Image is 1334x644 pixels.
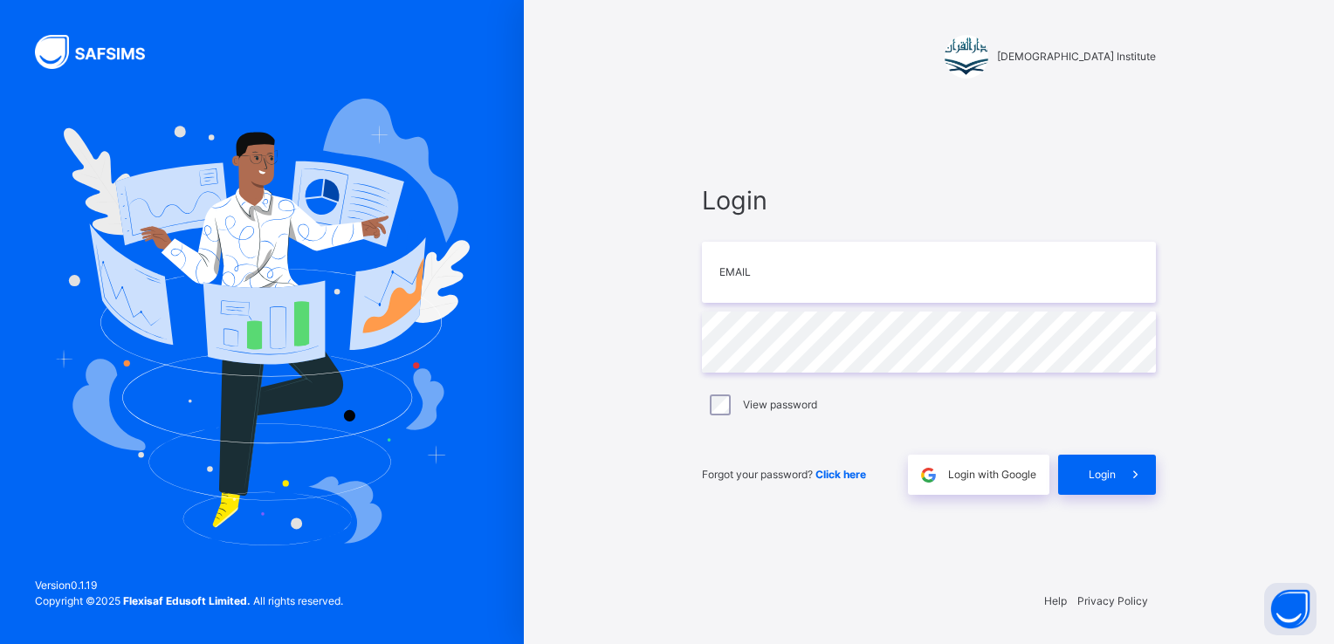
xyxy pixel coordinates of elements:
[997,49,1156,65] span: [DEMOGRAPHIC_DATA] Institute
[815,468,866,481] a: Click here
[948,467,1036,483] span: Login with Google
[743,397,817,413] label: View password
[702,182,1156,219] span: Login
[1044,594,1067,607] a: Help
[35,35,166,69] img: SAFSIMS Logo
[54,99,470,545] img: Hero Image
[1264,583,1317,635] button: Open asap
[123,594,251,607] strong: Flexisaf Edusoft Limited.
[1089,467,1116,483] span: Login
[702,468,866,481] span: Forgot your password?
[35,578,343,593] span: Version 0.1.19
[918,465,939,485] img: google.396cfc9801f0270233282035f929180a.svg
[1077,594,1148,607] a: Privacy Policy
[35,594,343,607] span: Copyright © 2025 All rights reserved.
